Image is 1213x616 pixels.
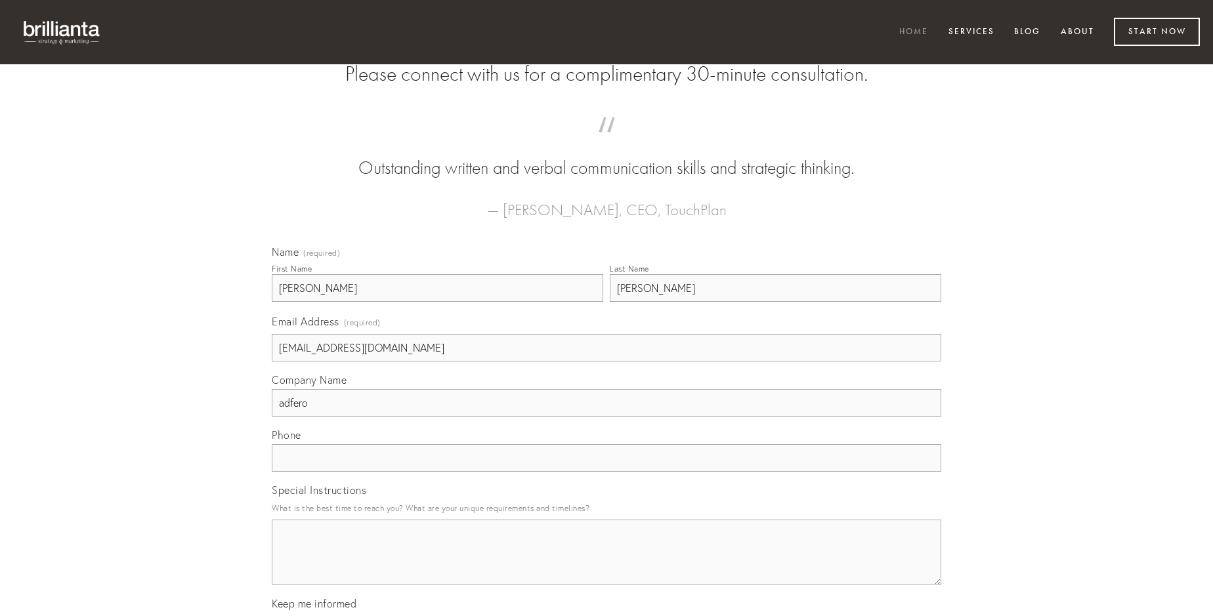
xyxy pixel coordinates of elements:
[1052,22,1103,43] a: About
[293,130,920,155] span: “
[303,249,340,257] span: (required)
[272,373,347,386] span: Company Name
[293,181,920,223] figcaption: — [PERSON_NAME], CEO, TouchPlan
[1114,18,1200,46] a: Start Now
[1006,22,1049,43] a: Blog
[272,499,941,517] p: What is the best time to reach you? What are your unique requirements and timelines?
[272,428,301,441] span: Phone
[272,62,941,87] h2: Please connect with us for a complimentary 30-minute consultation.
[610,264,649,274] div: Last Name
[272,315,339,328] span: Email Address
[272,264,312,274] div: First Name
[293,130,920,181] blockquote: Outstanding written and verbal communication skills and strategic thinking.
[344,314,381,331] span: (required)
[940,22,1003,43] a: Services
[272,597,356,610] span: Keep me informed
[13,13,112,51] img: brillianta - research, strategy, marketing
[272,483,366,497] span: Special Instructions
[891,22,937,43] a: Home
[272,245,299,258] span: Name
